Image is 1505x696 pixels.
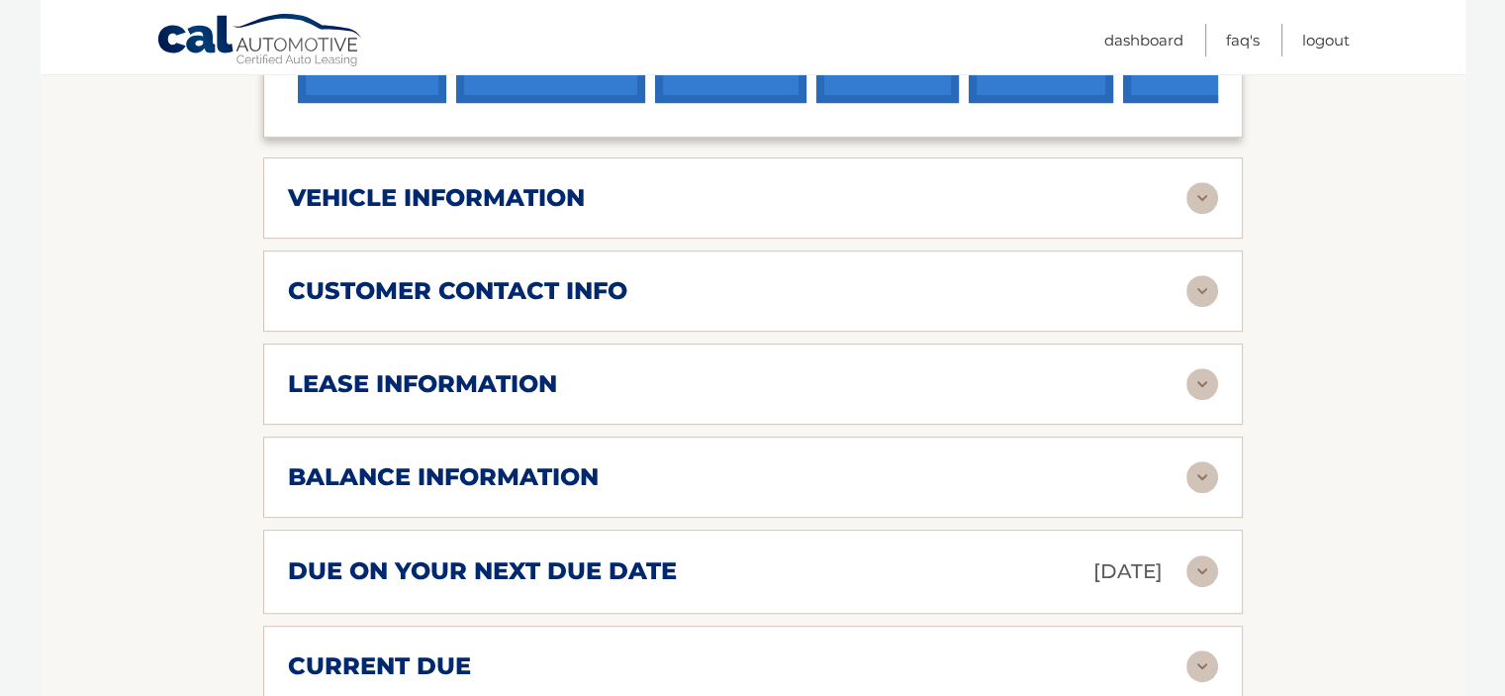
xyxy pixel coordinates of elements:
a: Logout [1302,24,1350,56]
a: Cal Automotive [156,13,364,70]
img: accordion-rest.svg [1186,182,1218,214]
h2: due on your next due date [288,556,677,586]
a: Dashboard [1104,24,1183,56]
img: accordion-rest.svg [1186,555,1218,587]
img: accordion-rest.svg [1186,461,1218,493]
h2: balance information [288,462,599,492]
h2: vehicle information [288,183,585,213]
a: FAQ's [1226,24,1260,56]
img: accordion-rest.svg [1186,650,1218,682]
img: accordion-rest.svg [1186,368,1218,400]
img: accordion-rest.svg [1186,275,1218,307]
h2: current due [288,651,471,681]
h2: customer contact info [288,276,627,306]
p: [DATE] [1093,554,1163,589]
h2: lease information [288,369,557,399]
